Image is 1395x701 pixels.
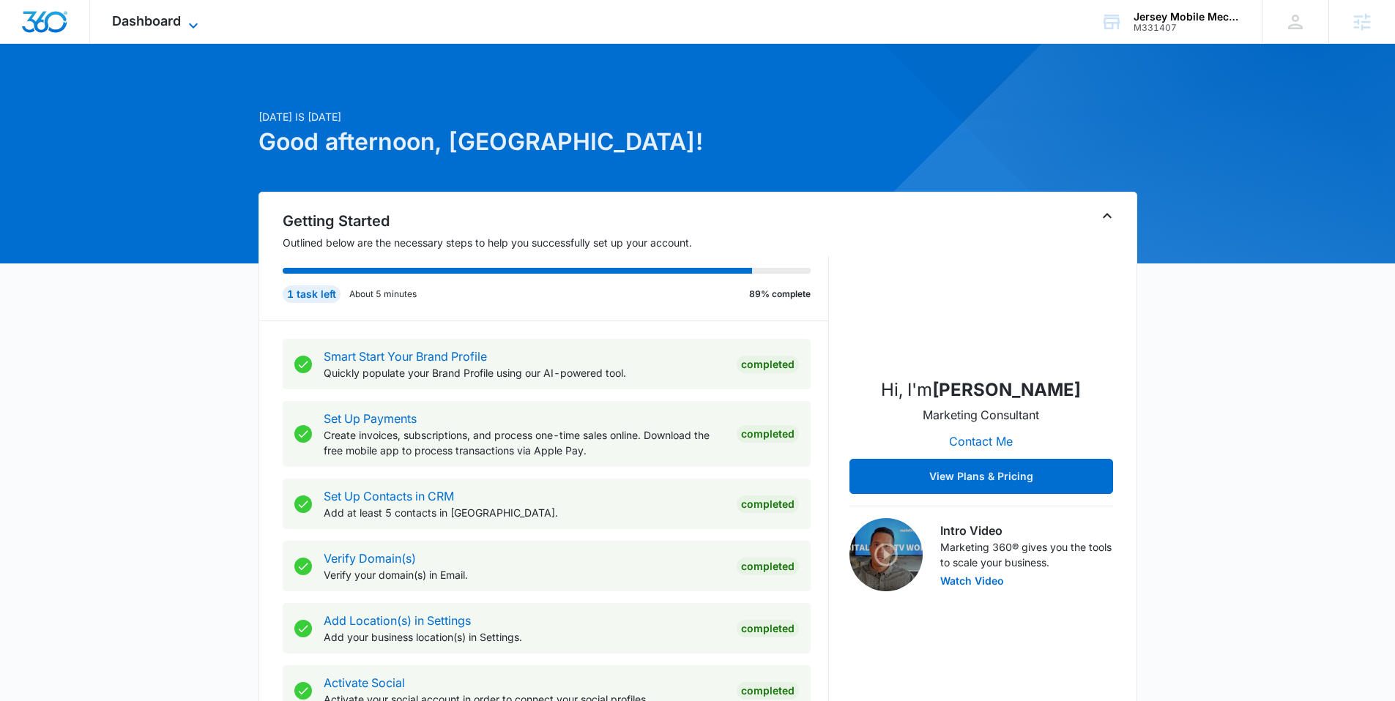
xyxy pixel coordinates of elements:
[940,576,1004,586] button: Watch Video
[324,675,405,690] a: Activate Social
[940,522,1113,539] h3: Intro Video
[934,424,1027,459] button: Contact Me
[324,613,471,628] a: Add Location(s) in Settings
[737,495,799,513] div: Completed
[737,425,799,443] div: Completed
[940,539,1113,570] p: Marketing 360® gives you the tools to scale your business.
[849,518,923,591] img: Intro Video
[324,349,487,364] a: Smart Start Your Brand Profile
[23,23,35,35] img: logo_orange.svg
[23,38,35,50] img: website_grey.svg
[283,285,341,303] div: 1 task left
[258,124,838,160] h1: Good afternoon, [GEOGRAPHIC_DATA]!
[1134,23,1240,33] div: account id
[112,13,181,29] span: Dashboard
[324,427,725,458] p: Create invoices, subscriptions, and process one-time sales online. Download the free mobile app t...
[324,505,725,520] p: Add at least 5 contacts in [GEOGRAPHIC_DATA].
[324,629,725,645] p: Add your business location(s) in Settings.
[56,86,131,96] div: Domain Overview
[849,459,1113,494] button: View Plans & Pricing
[41,23,72,35] div: v 4.0.25
[324,365,725,381] p: Quickly populate your Brand Profile using our AI-powered tool.
[737,620,799,637] div: Completed
[38,38,161,50] div: Domain: [DOMAIN_NAME]
[324,567,725,582] p: Verify your domain(s) in Email.
[923,406,1039,424] p: Marketing Consultant
[146,85,157,97] img: tab_keywords_by_traffic_grey.svg
[737,558,799,575] div: Completed
[324,411,417,426] a: Set Up Payments
[324,489,454,503] a: Set Up Contacts in CRM
[881,377,1081,403] p: Hi, I'm
[283,210,829,232] h2: Getting Started
[349,288,417,301] p: About 5 minutes
[737,682,799,700] div: Completed
[162,86,247,96] div: Keywords by Traffic
[1134,11,1240,23] div: account name
[324,551,416,566] a: Verify Domain(s)
[908,219,1054,365] img: Austyn Binkly
[283,235,829,250] p: Outlined below are the necessary steps to help you successfully set up your account.
[737,356,799,373] div: Completed
[932,379,1081,400] strong: [PERSON_NAME]
[40,85,51,97] img: tab_domain_overview_orange.svg
[749,288,811,301] p: 89% complete
[258,109,838,124] p: [DATE] is [DATE]
[1098,207,1116,225] button: Toggle Collapse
